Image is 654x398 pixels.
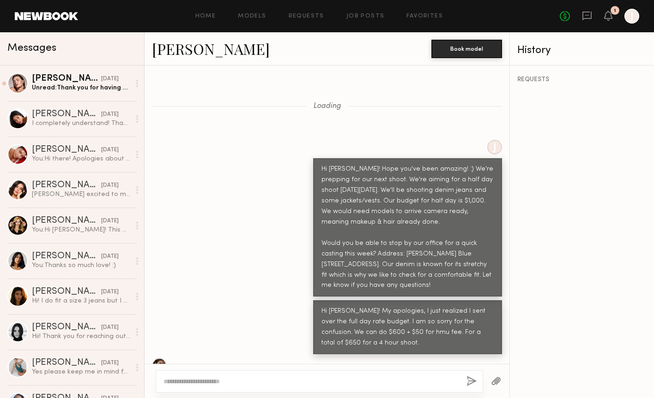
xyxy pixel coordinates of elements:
div: History [517,45,647,56]
div: [PERSON_NAME] [32,358,101,368]
div: [PERSON_NAME] [32,145,101,154]
div: [PERSON_NAME] [32,252,101,261]
div: Hi [PERSON_NAME]! My apologies, I just realized I sent over the full day rate budget. I am so sor... [321,306,494,349]
div: [PERSON_NAME] [32,110,101,119]
div: [PERSON_NAME] [32,216,101,226]
span: Loading [313,102,341,110]
div: [DATE] [101,288,119,297]
button: Book model [431,40,502,58]
a: Job Posts [346,13,385,19]
div: [DATE] [101,181,119,190]
a: Home [195,13,216,19]
a: J [624,9,639,24]
div: 1 [614,8,616,13]
a: Book model [431,44,502,52]
div: Unread: Thank you for having me!! Wish you well on all of your new adventures 🥰 [32,83,130,92]
div: Hi! I do fit a size 3 jeans but I am already working [DATE]. I’m so sorry! [32,297,130,305]
div: [PERSON_NAME] excited to meet you! Everything sounds great! See you soon :) [32,190,130,199]
div: [DATE] [101,75,119,83]
div: Hi [PERSON_NAME]! Hope you've been amazing! :) We're prepping for our next shoot. We're aiming fo... [321,164,494,291]
a: Models [238,13,266,19]
a: [PERSON_NAME] [152,39,270,59]
div: [DATE] [101,252,119,261]
div: You: Hi [PERSON_NAME]! This week would just be a casting call where we're having girls try on our... [32,226,130,234]
div: [PERSON_NAME] [32,74,101,83]
div: [DATE] [101,359,119,368]
div: [PERSON_NAME] [PERSON_NAME] [32,181,101,190]
div: Yes please keep me in mind for next time thank you! [32,368,130,376]
a: Favorites [406,13,443,19]
div: [DATE] [101,323,119,332]
div: [DATE] [101,217,119,226]
div: [PERSON_NAME] [32,323,101,332]
div: You: Thanks so much love! :) [32,261,130,270]
div: [PERSON_NAME] [32,287,101,297]
div: I completely understand! Thank you so much for thinking of me! I would definitely love to attend ... [32,119,130,128]
span: Messages [7,43,56,53]
div: Hii! Thank you for reaching out but I can’t fit that size [PERSON_NAME] and I’m not available unf... [32,332,130,341]
div: [DATE] [101,146,119,154]
div: You: Hi there! Apologies about that! I let the girls know you were texting the office number sinc... [32,154,130,163]
div: REQUESTS [517,77,647,83]
div: [DATE] [101,110,119,119]
a: Requests [289,13,324,19]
